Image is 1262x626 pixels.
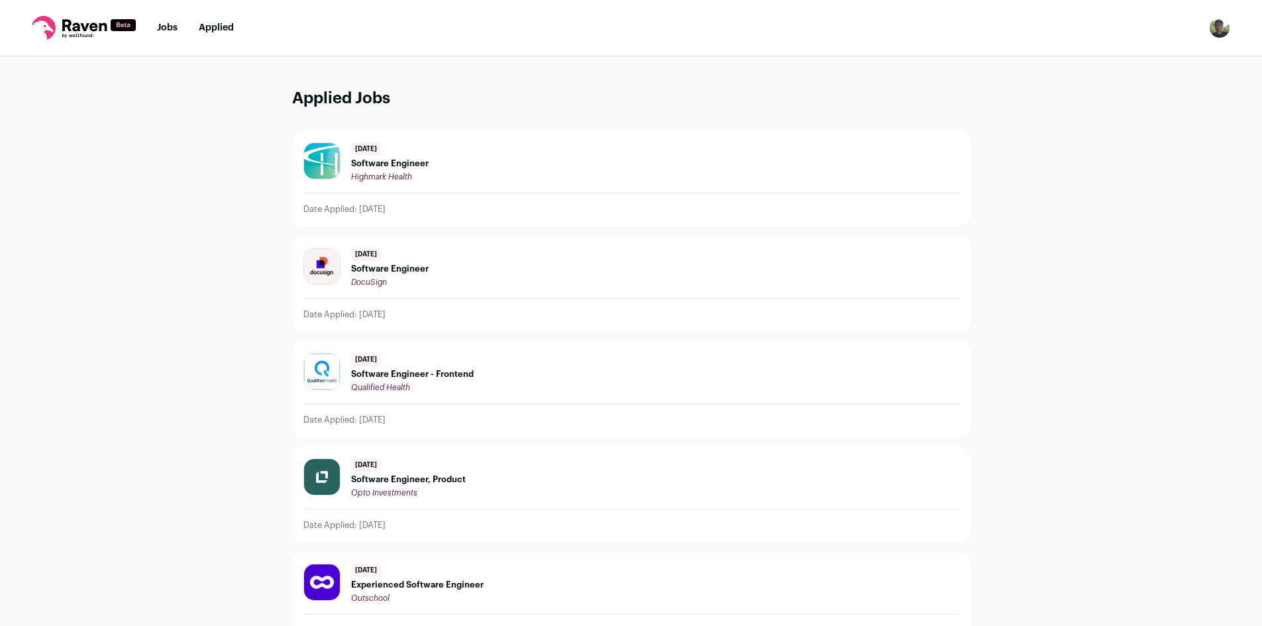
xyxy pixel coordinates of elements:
[157,23,178,32] a: Jobs
[351,142,381,156] span: [DATE]
[351,580,484,590] span: Experienced Software Engineer
[199,23,234,32] a: Applied
[351,158,429,169] span: Software Engineer
[304,564,340,600] img: 1f55660697385ff27bf97e8b74d31b411f005eb4ef3e5147ee2f2f1ebef7a1c5.png
[351,458,381,472] span: [DATE]
[293,342,970,436] a: [DATE] Software Engineer - Frontend Qualified Health Date Applied: [DATE]
[351,564,381,577] span: [DATE]
[351,384,410,391] span: Qualified Health
[304,459,340,495] img: bf8c5a4ba76dc1eec3992c32e3bb460453e1e95f090dcfcdd0aef9b280d4ef76.jpg
[351,594,390,602] span: Outschool
[351,353,381,366] span: [DATE]
[292,88,971,110] h1: Applied Jobs
[1209,17,1230,38] button: Open dropdown
[303,204,386,215] p: Date Applied: [DATE]
[351,248,381,261] span: [DATE]
[293,237,970,331] a: [DATE] Software Engineer DocuSign Date Applied: [DATE]
[351,489,417,497] span: Opto Investments
[293,132,970,225] a: [DATE] Software Engineer Highmark Health Date Applied: [DATE]
[351,278,387,286] span: DocuSign
[293,448,970,541] a: [DATE] Software Engineer, Product Opto Investments Date Applied: [DATE]
[304,354,340,390] img: 52a8f5d1c42e99ee0614c38c8de449611bf74ecea92415789f64ed05b171394e.jpg
[304,143,340,179] img: bdb68eade52ba153e348bd0dd550823203319740f560973f6b1e00830d0ad2e3.jpg
[304,248,340,284] img: 5c9ef053eb81c193ce6bf4a897614ed5d2dc15d854c0bedb3c9651017f004650.jpg
[303,520,386,531] p: Date Applied: [DATE]
[351,369,474,380] span: Software Engineer - Frontend
[351,264,429,274] span: Software Engineer
[351,474,466,485] span: Software Engineer, Product
[351,173,412,181] span: Highmark Health
[1209,17,1230,38] img: 10216056-medium_jpg
[303,415,386,425] p: Date Applied: [DATE]
[303,309,386,320] p: Date Applied: [DATE]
